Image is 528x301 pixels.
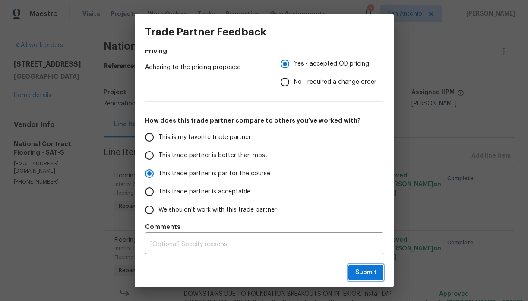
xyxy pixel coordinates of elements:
[158,187,250,196] span: This trade partner is acceptable
[355,267,376,278] span: Submit
[145,63,267,72] span: Adhering to the pricing proposed
[158,151,268,160] span: This trade partner is better than most
[158,206,277,215] span: We shouldn't work with this trade partner
[158,169,270,178] span: This trade partner is par for the course
[145,222,383,231] h5: Comments
[294,78,376,87] span: No - required a change order
[281,55,383,91] div: Pricing
[145,128,383,219] div: How does this trade partner compare to others you’ve worked with?
[294,60,369,69] span: Yes - accepted OD pricing
[145,46,383,55] h5: Pricing
[145,116,383,125] h5: How does this trade partner compare to others you’ve worked with?
[158,133,251,142] span: This is my favorite trade partner
[145,26,266,38] h3: Trade Partner Feedback
[348,265,383,281] button: Submit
